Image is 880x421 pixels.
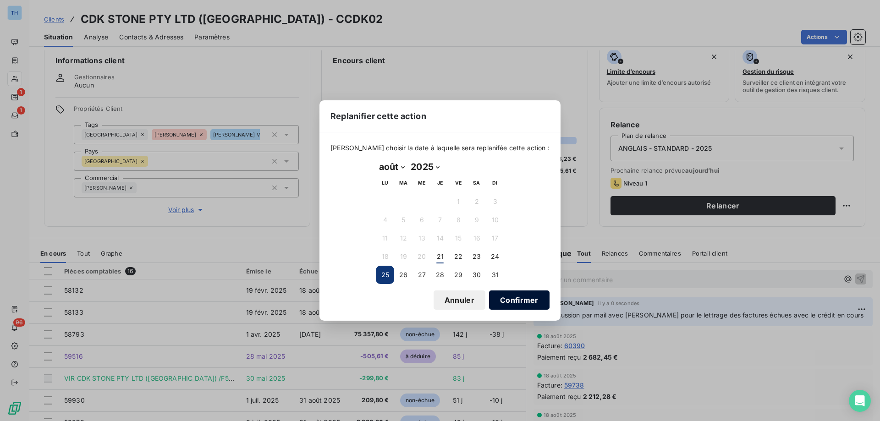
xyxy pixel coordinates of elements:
button: 10 [486,211,504,229]
th: mardi [394,174,412,192]
button: 14 [431,229,449,247]
button: 31 [486,266,504,284]
button: 8 [449,211,467,229]
button: 7 [431,211,449,229]
div: Open Intercom Messenger [849,390,871,412]
button: 4 [376,211,394,229]
th: vendredi [449,174,467,192]
th: samedi [467,174,486,192]
button: 17 [486,229,504,247]
button: 5 [394,211,412,229]
th: mercredi [412,174,431,192]
button: 22 [449,247,467,266]
button: 2 [467,192,486,211]
button: 19 [394,247,412,266]
button: 11 [376,229,394,247]
button: 3 [486,192,504,211]
button: 30 [467,266,486,284]
button: 27 [412,266,431,284]
button: 1 [449,192,467,211]
th: lundi [376,174,394,192]
th: jeudi [431,174,449,192]
button: 21 [431,247,449,266]
button: 9 [467,211,486,229]
button: Confirmer [489,290,550,310]
span: Replanifier cette action [330,110,426,122]
button: 25 [376,266,394,284]
button: 23 [467,247,486,266]
button: 15 [449,229,467,247]
span: [PERSON_NAME] choisir la date à laquelle sera replanifée cette action : [330,143,550,153]
button: Annuler [434,290,485,310]
button: 13 [412,229,431,247]
button: 6 [412,211,431,229]
button: 26 [394,266,412,284]
button: 18 [376,247,394,266]
th: dimanche [486,174,504,192]
button: 29 [449,266,467,284]
button: 24 [486,247,504,266]
button: 16 [467,229,486,247]
button: 28 [431,266,449,284]
button: 20 [412,247,431,266]
button: 12 [394,229,412,247]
